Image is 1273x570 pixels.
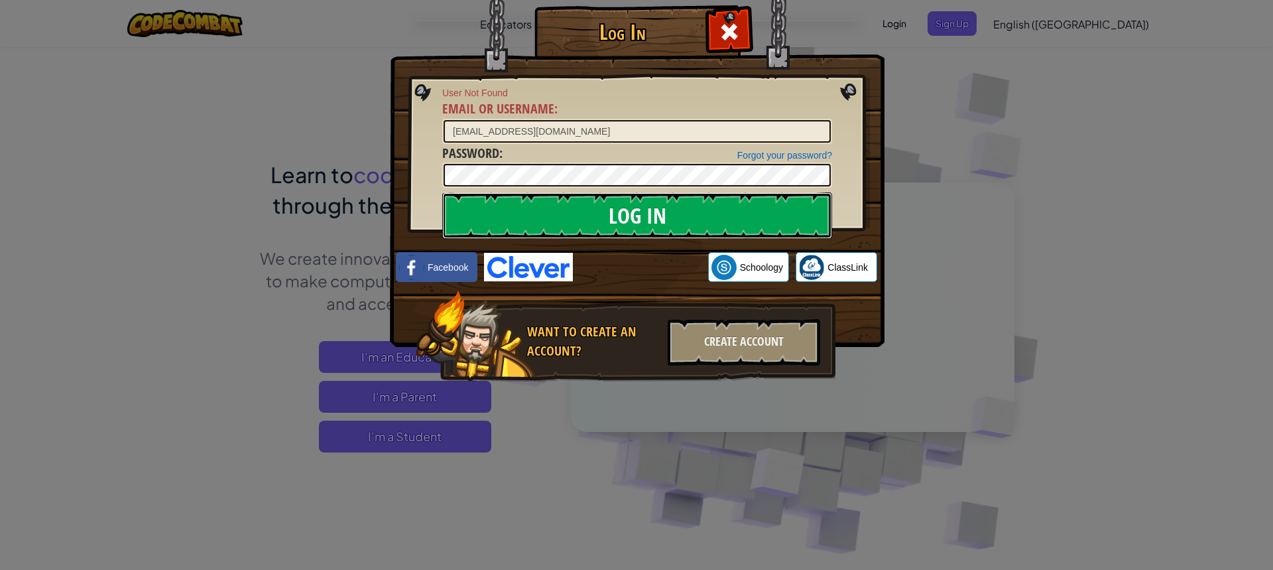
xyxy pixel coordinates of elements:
span: User Not Found [442,86,832,100]
span: Password [442,144,499,162]
img: clever-logo-blue.png [484,253,573,281]
span: Email or Username [442,100,554,117]
h1: Log In [538,21,707,44]
label: : [442,144,503,163]
img: facebook_small.png [399,255,424,280]
input: Log In [442,192,832,239]
iframe: Sign in with Google Button [573,253,708,282]
div: Want to create an account? [527,322,660,360]
div: Create Account [668,319,820,366]
span: Schoology [740,261,783,274]
span: Facebook [428,261,468,274]
img: classlink-logo-small.png [799,255,824,280]
label: : [442,100,558,119]
img: schoology.png [711,255,737,280]
a: Forgot your password? [737,150,832,161]
span: ClassLink [827,261,868,274]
